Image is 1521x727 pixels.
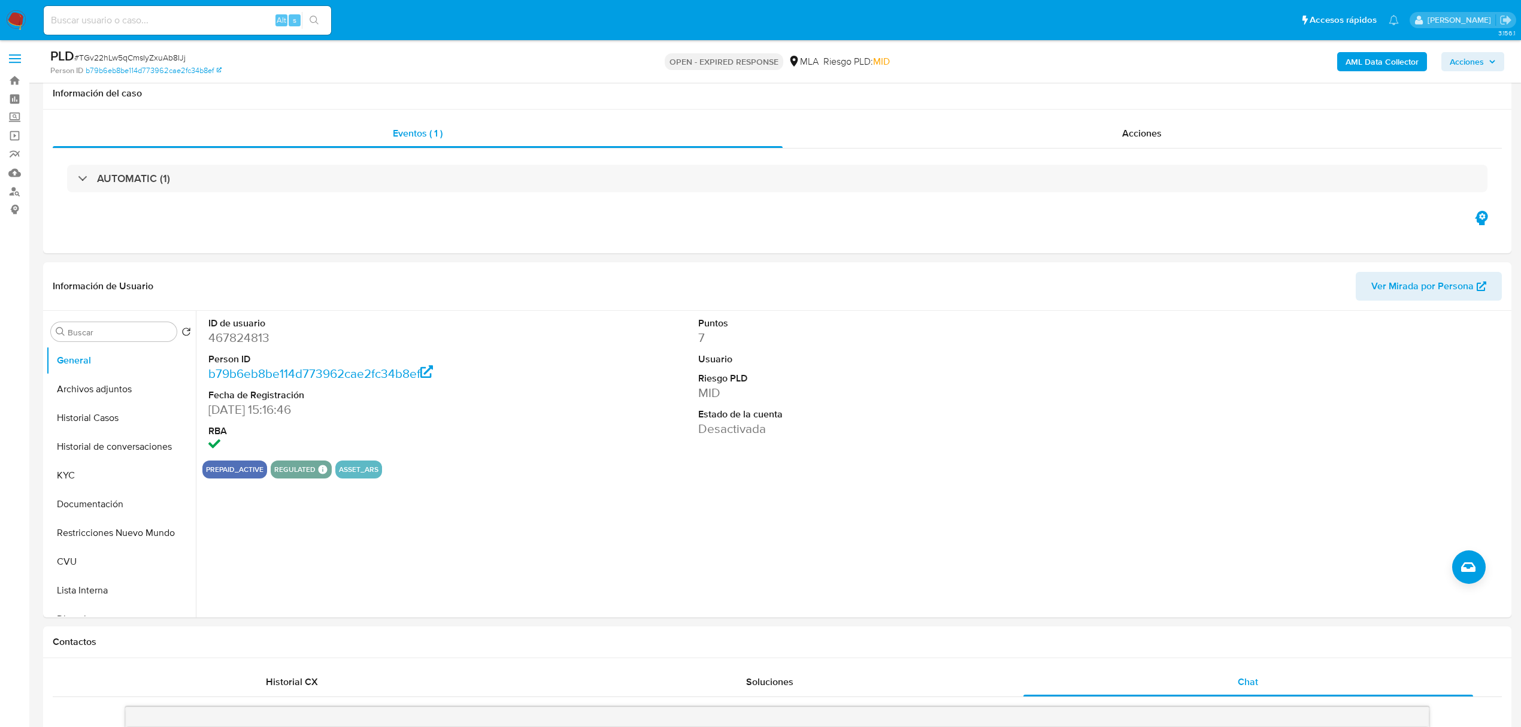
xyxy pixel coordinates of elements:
[53,636,1502,648] h1: Contactos
[1371,272,1474,301] span: Ver Mirada por Persona
[277,14,286,26] span: Alt
[665,53,783,70] p: OPEN - EXPIRED RESPONSE
[1389,15,1399,25] a: Notificaciones
[68,327,172,338] input: Buscar
[208,389,523,402] dt: Fecha de Registración
[1499,14,1512,26] a: Salir
[50,65,83,76] b: Person ID
[274,467,316,472] button: regulated
[1450,52,1484,71] span: Acciones
[181,327,191,340] button: Volver al orden por defecto
[1346,52,1419,71] b: AML Data Collector
[339,467,378,472] button: asset_ars
[53,87,1502,99] h1: Información del caso
[44,13,331,28] input: Buscar usuario o caso...
[46,490,196,519] button: Documentación
[698,372,1013,385] dt: Riesgo PLD
[53,280,153,292] h1: Información de Usuario
[46,576,196,605] button: Lista Interna
[698,408,1013,421] dt: Estado de la cuenta
[823,55,890,68] span: Riesgo PLD:
[46,346,196,375] button: General
[873,54,890,68] span: MID
[56,327,65,337] button: Buscar
[208,425,523,438] dt: RBA
[74,52,186,63] span: # TGv22hLw5qCmsIyZxuAb8IJj
[393,126,443,140] span: Eventos ( 1 )
[1310,14,1377,26] span: Accesos rápidos
[698,317,1013,330] dt: Puntos
[1122,126,1162,140] span: Acciones
[266,675,318,689] span: Historial CX
[208,353,523,366] dt: Person ID
[86,65,222,76] a: b79b6eb8be114d773962cae2fc34b8ef
[46,375,196,404] button: Archivos adjuntos
[1337,52,1427,71] button: AML Data Collector
[1356,272,1502,301] button: Ver Mirada por Persona
[698,329,1013,346] dd: 7
[208,317,523,330] dt: ID de usuario
[208,365,433,382] a: b79b6eb8be114d773962cae2fc34b8ef
[746,675,793,689] span: Soluciones
[698,353,1013,366] dt: Usuario
[698,384,1013,401] dd: MID
[1238,675,1258,689] span: Chat
[1441,52,1504,71] button: Acciones
[50,46,74,65] b: PLD
[46,547,196,576] button: CVU
[788,55,819,68] div: MLA
[1428,14,1495,26] p: roxana.vasquez@mercadolibre.com
[46,461,196,490] button: KYC
[293,14,296,26] span: s
[302,12,326,29] button: search-icon
[46,432,196,461] button: Historial de conversaciones
[46,605,196,634] button: Direcciones
[46,404,196,432] button: Historial Casos
[698,420,1013,437] dd: Desactivada
[46,519,196,547] button: Restricciones Nuevo Mundo
[97,172,170,185] h3: AUTOMATIC (1)
[208,401,523,418] dd: [DATE] 15:16:46
[206,467,263,472] button: prepaid_active
[208,329,523,346] dd: 467824813
[67,165,1487,192] div: AUTOMATIC (1)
